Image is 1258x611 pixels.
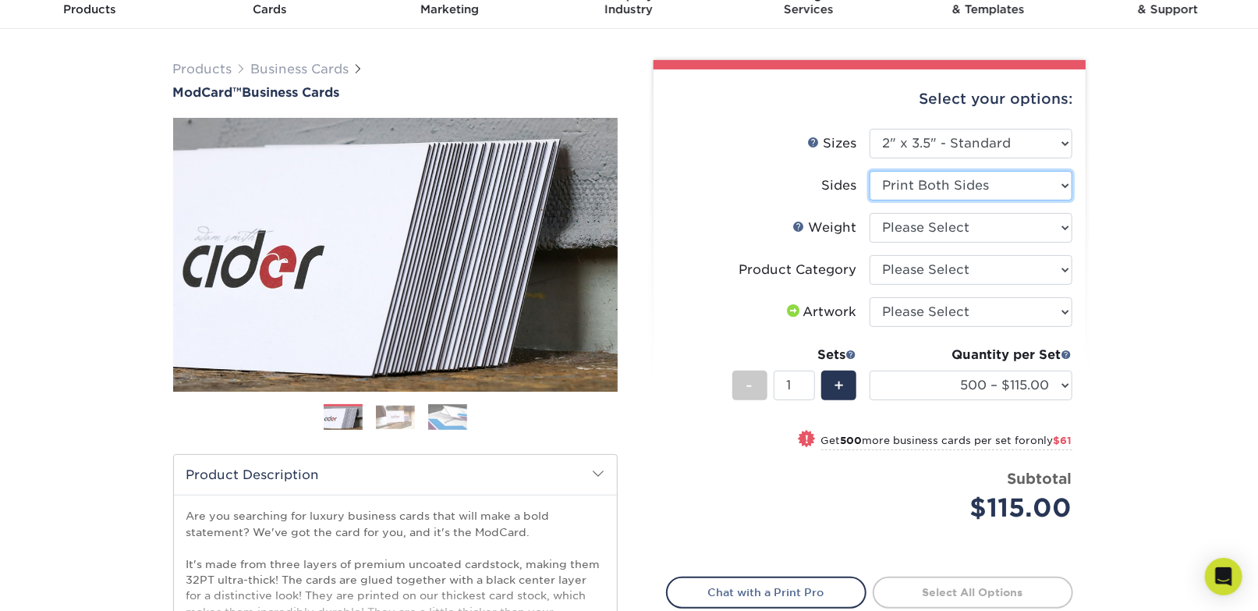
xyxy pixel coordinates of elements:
[1205,558,1242,595] div: Open Intercom Messenger
[251,62,349,76] a: Business Cards
[173,85,618,100] a: ModCard™Business Cards
[732,346,857,364] div: Sets
[1031,435,1072,446] span: only
[821,435,1072,450] small: Get more business cards per set for
[666,69,1073,129] div: Select your options:
[1008,470,1072,487] strong: Subtotal
[666,577,866,608] a: Chat with a Print Pro
[174,455,617,495] h2: Product Description
[173,85,618,100] h1: Business Cards
[841,435,863,446] strong: 500
[785,303,857,321] div: Artwork
[428,404,467,431] img: Business Cards 03
[822,176,857,195] div: Sides
[873,577,1073,608] a: Select All Options
[173,33,618,478] img: ModCard™ 01
[834,374,844,397] span: +
[808,134,857,153] div: Sizes
[881,489,1072,527] div: $115.00
[739,261,857,279] div: Product Category
[173,62,232,76] a: Products
[746,374,753,397] span: -
[376,406,415,429] img: Business Cards 02
[324,399,363,438] img: Business Cards 01
[173,85,243,100] span: ModCard™
[793,218,857,237] div: Weight
[1054,435,1072,446] span: $61
[805,432,809,448] span: !
[870,346,1072,364] div: Quantity per Set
